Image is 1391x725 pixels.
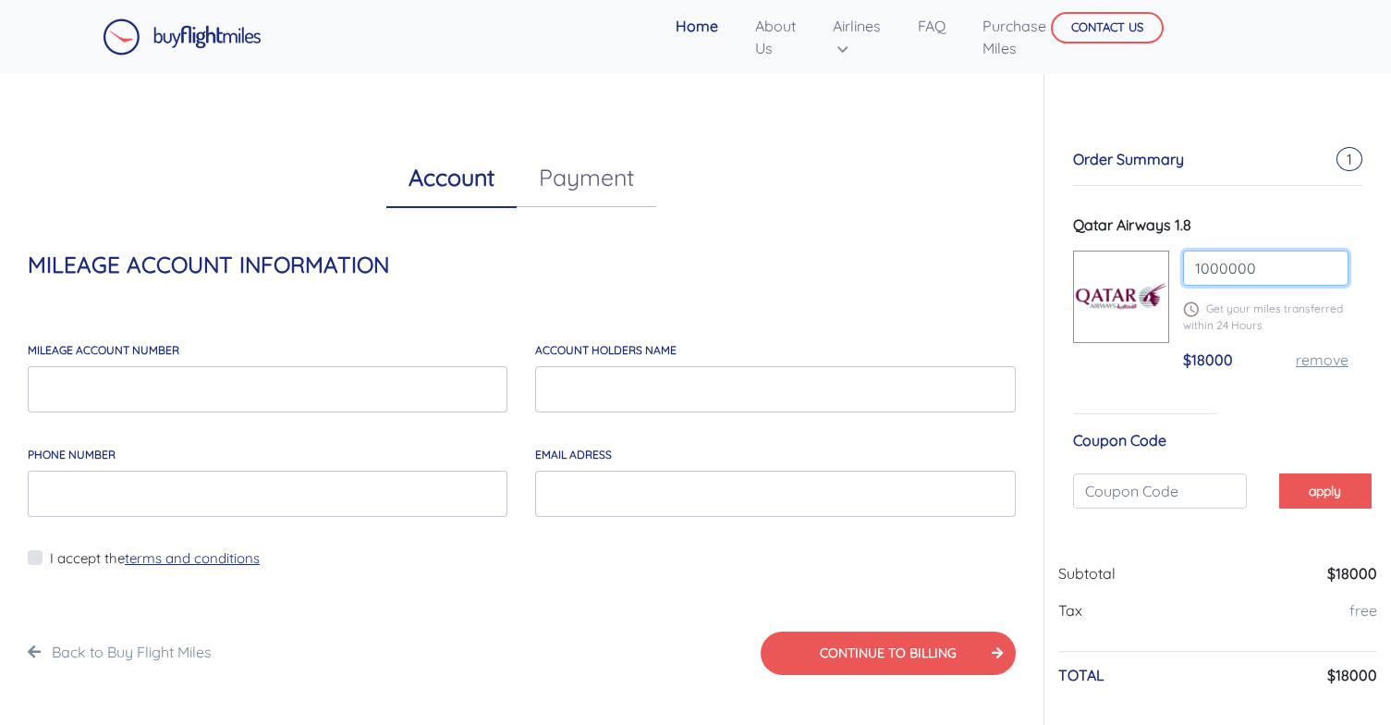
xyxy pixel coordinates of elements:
a: remove [1296,350,1348,369]
label: email adress [535,447,612,463]
span: $18000 [1327,564,1377,583]
a: terms and conditions [125,549,260,567]
button: CONTINUE TO BILLING [761,632,1016,675]
span: Order Summary [1073,150,1184,168]
img: qatar.png [1074,274,1168,319]
a: Account [386,148,517,208]
button: CONTACT US [1051,12,1164,43]
h6: TOTAL [1058,667,1104,684]
label: account holders NAME [535,342,677,359]
a: free [1349,601,1377,620]
a: Payment [517,148,656,207]
a: FAQ [910,7,953,44]
label: Phone Number [28,447,116,463]
input: Coupon Code [1073,473,1247,509]
a: Back to Buy Flight Miles [52,643,212,661]
span: Tax [1058,601,1082,620]
span: Subtotal [1058,564,1116,583]
a: Airlines [825,7,888,67]
p: Get your miles transferred within 24 Hours [1183,301,1348,334]
a: Purchase Miles [975,7,1054,67]
a: Buy Flight Miles Logo [103,14,262,60]
span: Coupon Code [1073,431,1166,449]
h4: MILEAGE ACCOUNT INFORMATION [28,252,1016,278]
img: Buy Flight Miles Logo [103,18,262,55]
span: 1 [1336,147,1362,171]
h6: $18000 [1327,667,1377,684]
a: About Us [748,7,803,67]
button: apply [1279,473,1372,508]
img: schedule.png [1183,301,1199,317]
label: I accept the [50,548,260,570]
label: MILEAGE account number [28,342,179,359]
a: Home [668,7,726,44]
span: $18000 [1183,350,1233,369]
span: Qatar Airways 1.8 [1073,215,1191,234]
